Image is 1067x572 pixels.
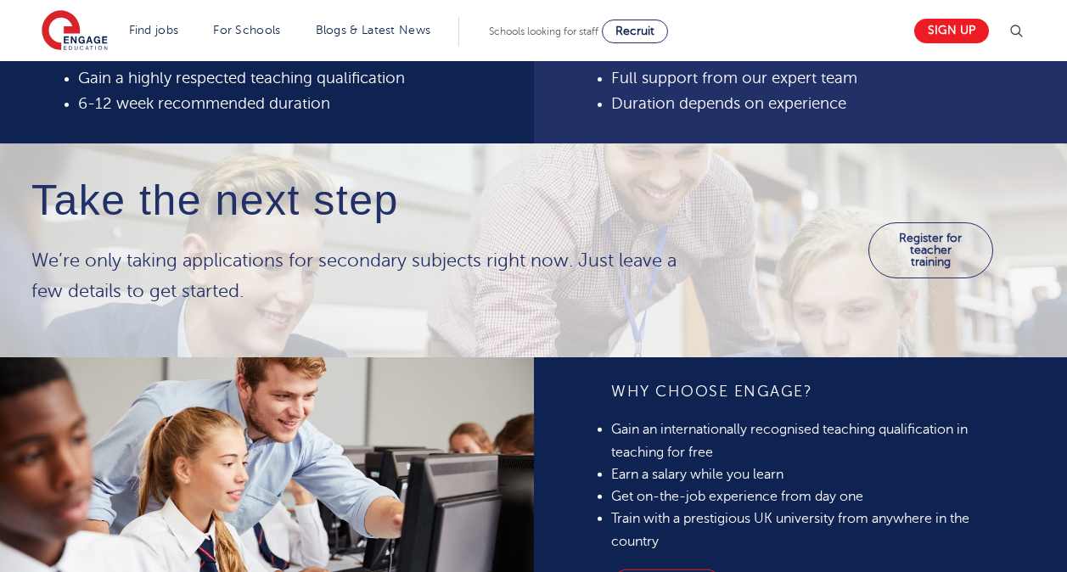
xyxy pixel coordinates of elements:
[611,463,989,485] li: Earn a salary while you learn
[213,24,280,36] a: For Schools
[611,418,989,463] li: Gain an internationally recognised teaching qualification in teaching for free
[31,177,704,224] h4: Take the next step
[868,222,993,278] a: Register for teacher training
[31,245,704,306] p: We’re only taking applications for secondary subjects right now. Just leave a few details to get ...
[78,70,405,87] span: Gain a highly respected teaching qualification
[611,381,989,401] h4: WHY CHOOSE ENGAGE?
[611,508,989,552] li: Train with a prestigious UK university from anywhere in the country
[611,70,857,87] span: Full support from our expert team
[42,10,108,53] img: Engage Education
[615,25,654,37] span: Recruit
[611,485,989,508] li: Get on-the-job experience from day one
[602,20,668,43] a: Recruit
[78,95,330,112] span: 6-12 week recommended duration
[316,24,431,36] a: Blogs & Latest News
[914,19,989,43] a: Sign up
[489,25,598,37] span: Schools looking for staff
[611,95,846,112] span: Duration depends on experience
[129,24,179,36] a: Find jobs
